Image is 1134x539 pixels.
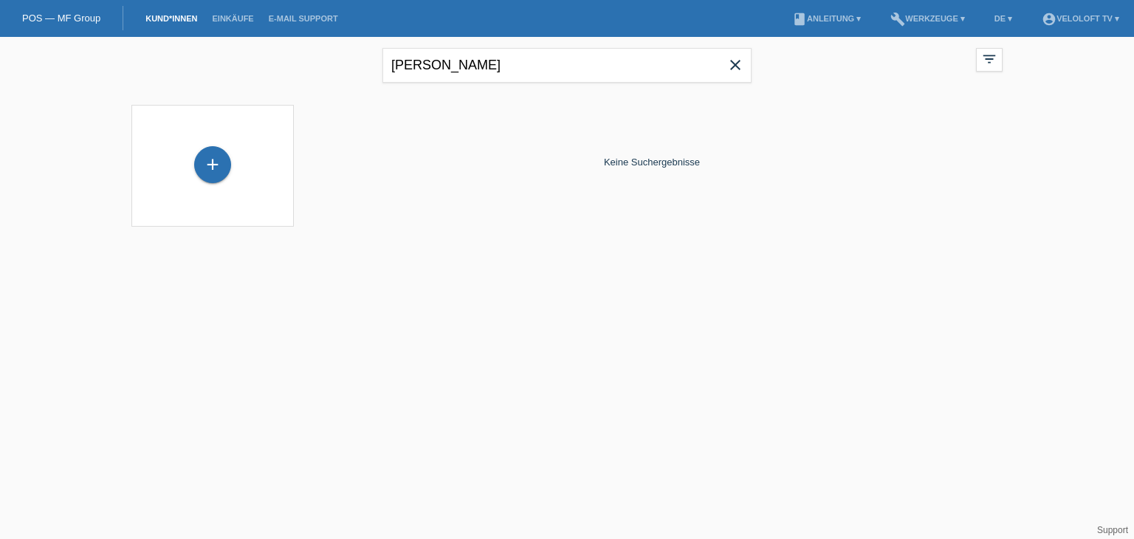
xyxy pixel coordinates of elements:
a: bookAnleitung ▾ [785,14,868,23]
a: account_circleVeloLoft TV ▾ [1034,14,1127,23]
i: book [792,12,807,27]
a: Support [1097,525,1128,535]
div: Kund*in hinzufügen [195,152,230,177]
div: Keine Suchergebnisse [301,97,1003,227]
a: E-Mail Support [261,14,346,23]
a: DE ▾ [987,14,1020,23]
i: filter_list [981,51,997,67]
a: Einkäufe [205,14,261,23]
input: Suche... [382,48,752,83]
a: buildWerkzeuge ▾ [883,14,972,23]
a: POS — MF Group [22,13,100,24]
i: close [726,56,744,74]
i: account_circle [1042,12,1056,27]
i: build [890,12,905,27]
a: Kund*innen [138,14,205,23]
